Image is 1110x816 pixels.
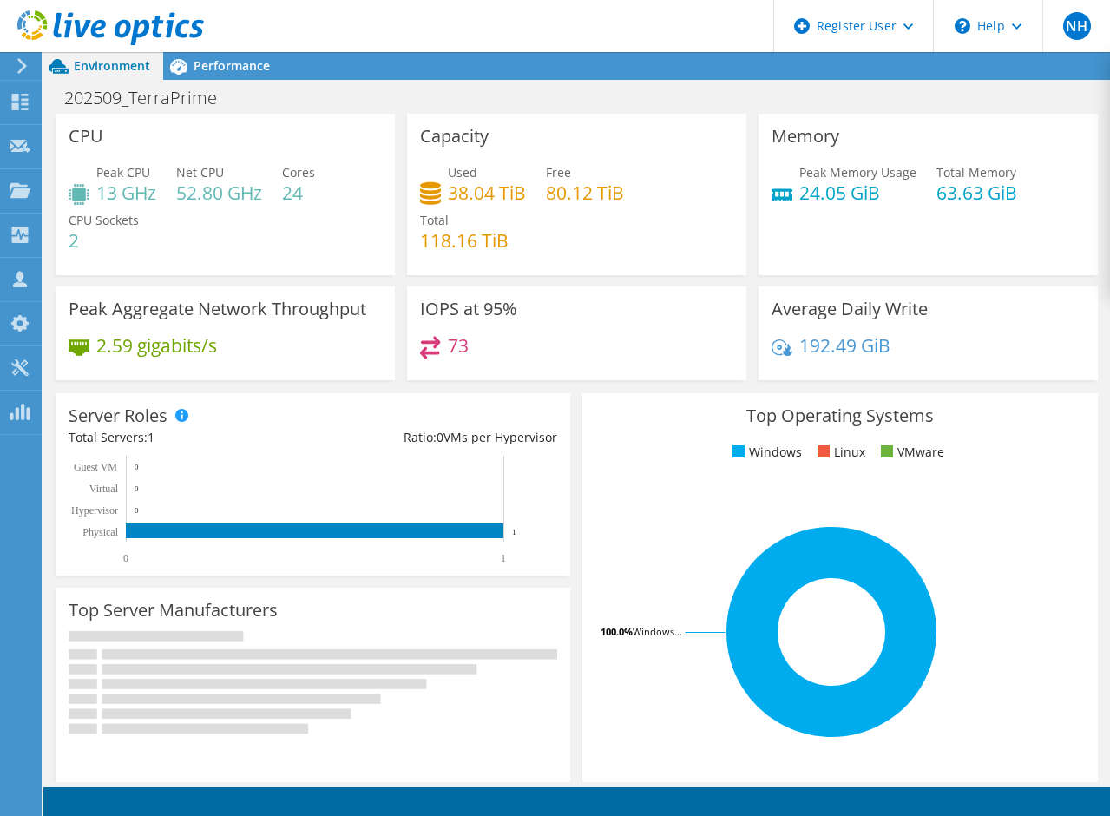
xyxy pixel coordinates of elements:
[282,183,315,202] h4: 24
[135,463,139,471] text: 0
[69,406,167,425] h3: Server Roles
[448,164,477,181] span: Used
[1063,12,1091,40] span: NH
[313,428,558,447] div: Ratio: VMs per Hypervisor
[69,212,139,228] span: CPU Sockets
[123,552,128,564] text: 0
[420,299,517,319] h3: IOPS at 95%
[546,183,624,202] h4: 80.12 TiB
[69,601,278,620] h3: Top Server Manufacturers
[194,57,270,74] span: Performance
[501,552,506,564] text: 1
[69,428,313,447] div: Total Servers:
[96,164,150,181] span: Peak CPU
[74,461,117,473] text: Guest VM
[420,127,489,146] h3: Capacity
[71,504,118,517] text: Hypervisor
[69,231,139,250] h4: 2
[420,212,449,228] span: Total
[82,526,118,538] text: Physical
[89,483,119,495] text: Virtual
[96,336,217,355] h4: 2.59 gigabits/s
[936,164,1016,181] span: Total Memory
[96,183,156,202] h4: 13 GHz
[799,336,890,355] h4: 192.49 GiB
[955,18,970,34] svg: \n
[772,127,839,146] h3: Memory
[512,528,516,536] text: 1
[69,127,103,146] h3: CPU
[74,57,150,74] span: Environment
[799,183,916,202] h4: 24.05 GiB
[282,164,315,181] span: Cores
[546,164,571,181] span: Free
[135,484,139,493] text: 0
[420,231,509,250] h4: 118.16 TiB
[176,183,262,202] h4: 52.80 GHz
[601,625,633,638] tspan: 100.0%
[633,625,682,638] tspan: Windows...
[69,299,366,319] h3: Peak Aggregate Network Throughput
[437,429,443,445] span: 0
[56,89,244,108] h1: 202509_TerraPrime
[176,164,224,181] span: Net CPU
[799,164,916,181] span: Peak Memory Usage
[936,183,1017,202] h4: 63.63 GiB
[813,443,865,462] li: Linux
[772,299,928,319] h3: Average Daily Write
[448,183,526,202] h4: 38.04 TiB
[148,429,154,445] span: 1
[728,443,802,462] li: Windows
[135,506,139,515] text: 0
[448,336,469,355] h4: 73
[877,443,944,462] li: VMware
[595,406,1084,425] h3: Top Operating Systems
